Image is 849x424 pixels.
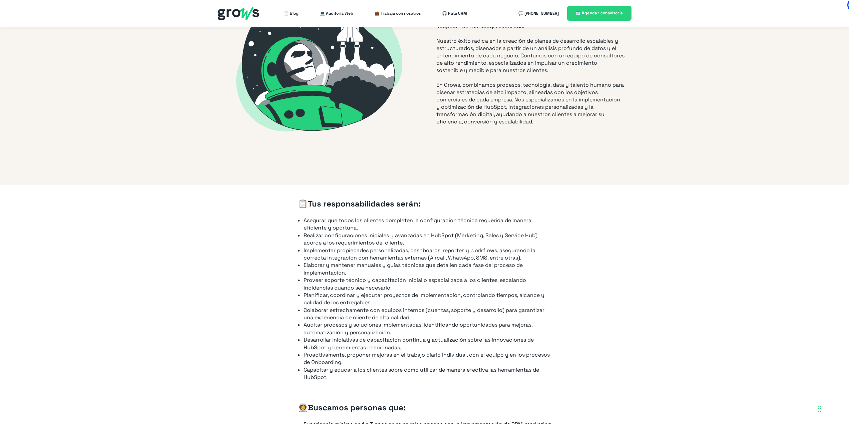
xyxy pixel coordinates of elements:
[567,6,631,20] a: 🗓️ Agendar consultoría
[298,198,551,209] h3: Tus responsabilidades serán:
[284,7,299,20] a: 🧾 Blog
[375,7,421,20] a: 💼 Trabaja con nosotros
[304,321,551,336] li: Auditar procesos y soluciones implementadas, identificando oportunidades para mejoras, automatiza...
[818,399,822,419] div: Arrastrar
[298,198,308,209] span: 📋
[518,7,559,20] a: 💬 [PHONE_NUMBER]
[304,307,551,322] li: Colaborar estrechamente con equipos internos (cuentas, soporte y desarrollo) para garantizar una ...
[304,247,551,262] li: Implementar propiedades personalizadas, dashboards, reportes y workflows, asegurando la correcta ...
[304,292,551,307] li: Planificar, coordinar y ejecutar proyectos de implementación, controlando tiempos, alcance y cali...
[304,232,551,247] li: Realizar configuraciones iniciales y avanzadas en HubSpot (Marketing, Sales y Service Hub) acorde...
[298,402,308,413] span: 👩‍🚀
[442,7,467,20] a: 🎧 Ruta CRM
[304,217,551,232] li: Asegurar que todos los clientes completen la configuración técnica requerida de manera eficiente ...
[218,7,259,20] img: grows - hubspot
[304,366,551,381] li: Capacitar y educar a los clientes sobre cómo utilizar de manera efectiva las herramientas de HubS...
[304,277,551,292] li: Proveer soporte técnico y capacitación inicial o especializada a los clientes, escalando incidenc...
[298,402,551,413] h3: Buscamos personas que:
[436,1,624,74] p: Grows es una consultora de crecimiento estratégico con presencia en [GEOGRAPHIC_DATA]. Ayudamos a...
[729,339,849,424] div: Widget de chat
[304,262,551,277] li: Elaborar y mantener manuales y guías técnicas que detallen cada fase del proceso de implementación.
[729,339,849,424] iframe: Chat Widget
[436,81,624,125] p: En Grows, combinamos procesos, tecnología, data y talento humano para diseñar estrategias de alto...
[304,351,551,366] li: Proactivamente, proponer mejoras en el trabajo diario individual, con el equipo y en los procesos...
[320,7,353,20] a: 💻 Auditoría Web
[575,10,623,16] span: 🗓️ Agendar consultoría
[304,336,551,351] li: Desarrollar iniciativas de capacitación continua y actualización sobre las innovaciones de HubSpo...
